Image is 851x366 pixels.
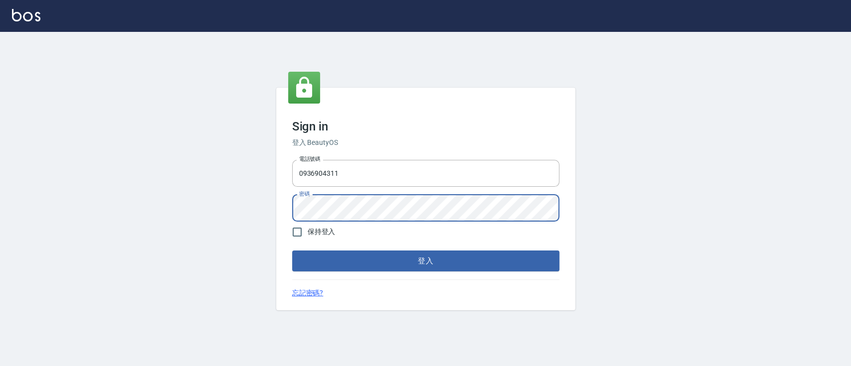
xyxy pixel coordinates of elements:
img: Logo [12,9,40,21]
span: 保持登入 [308,227,336,237]
label: 電話號碼 [299,155,320,163]
button: 登入 [292,250,559,271]
h3: Sign in [292,120,559,133]
label: 密碼 [299,190,310,198]
h6: 登入 BeautyOS [292,137,559,148]
a: 忘記密碼? [292,288,324,298]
